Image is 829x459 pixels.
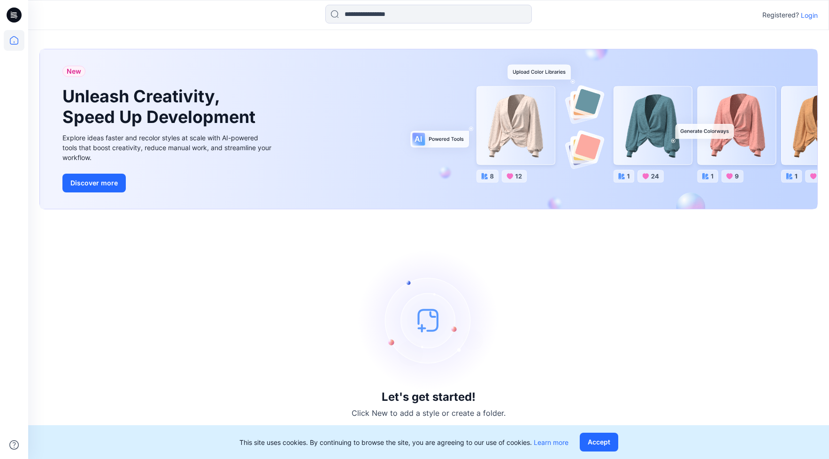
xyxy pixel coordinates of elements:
p: Registered? [762,9,799,21]
p: Login [801,10,818,20]
h1: Unleash Creativity, Speed Up Development [62,86,260,127]
button: Accept [580,433,618,451]
h3: Let's get started! [382,390,476,404]
a: Discover more [62,174,274,192]
span: New [67,66,81,77]
a: Learn more [534,438,568,446]
p: This site uses cookies. By continuing to browse the site, you are agreeing to our use of cookies. [239,437,568,447]
p: Click New to add a style or create a folder. [352,407,506,419]
div: Explore ideas faster and recolor styles at scale with AI-powered tools that boost creativity, red... [62,133,274,162]
button: Discover more [62,174,126,192]
img: empty-state-image.svg [358,250,499,390]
